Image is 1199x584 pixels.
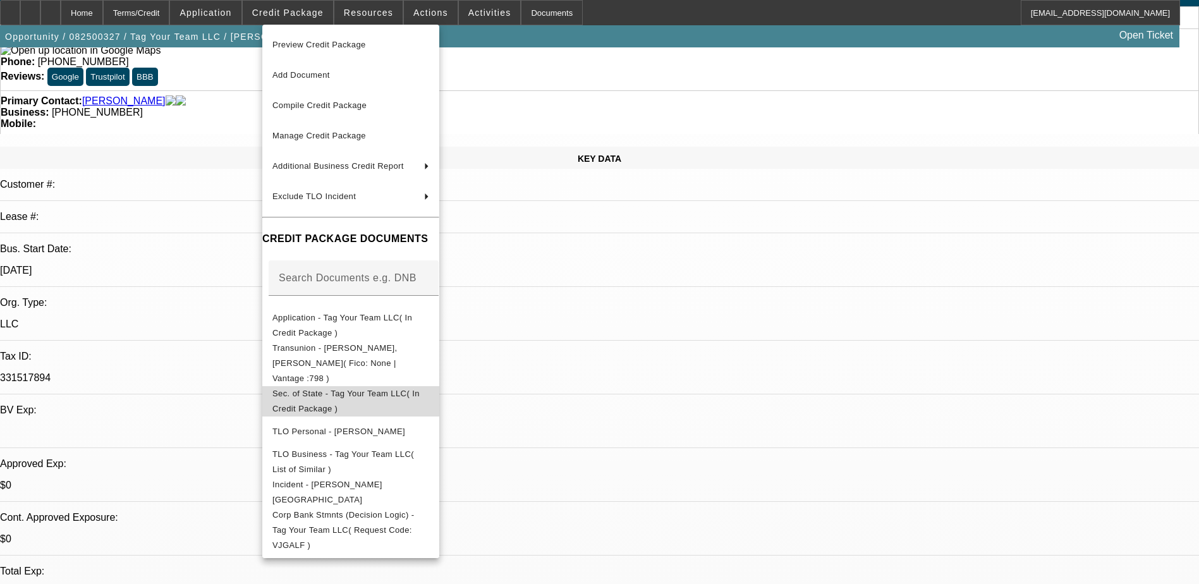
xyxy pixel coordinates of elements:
[262,477,439,508] button: Incident - Phillip, Jelano
[262,386,439,417] button: Sec. of State - Tag Your Team LLC( In Credit Package )
[272,100,367,110] span: Compile Credit Package
[272,161,404,171] span: Additional Business Credit Report
[272,70,330,80] span: Add Document
[272,427,405,436] span: TLO Personal - [PERSON_NAME]
[272,313,412,338] span: Application - Tag Your Team LLC( In Credit Package )
[272,40,366,49] span: Preview Credit Package
[272,343,398,383] span: Transunion - [PERSON_NAME], [PERSON_NAME]( Fico: None | Vantage :798 )
[272,480,382,504] span: Incident - [PERSON_NAME][GEOGRAPHIC_DATA]
[262,231,439,246] h4: CREDIT PACKAGE DOCUMENTS
[272,510,414,550] span: Corp Bank Stmnts (Decision Logic) - Tag Your Team LLC( Request Code: VJGALF )
[262,417,439,447] button: TLO Personal - Phillip, Jelano
[262,447,439,477] button: TLO Business - Tag Your Team LLC( List of Similar )
[272,131,366,140] span: Manage Credit Package
[272,449,414,474] span: TLO Business - Tag Your Team LLC( List of Similar )
[262,508,439,553] button: Corp Bank Stmnts (Decision Logic) - Tag Your Team LLC( Request Code: VJGALF )
[272,389,420,413] span: Sec. of State - Tag Your Team LLC( In Credit Package )
[262,310,439,341] button: Application - Tag Your Team LLC( In Credit Package )
[272,192,356,201] span: Exclude TLO Incident
[279,272,417,283] mat-label: Search Documents e.g. DNB
[262,341,439,386] button: Transunion - Phillip, Jelano( Fico: None | Vantage :798 )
